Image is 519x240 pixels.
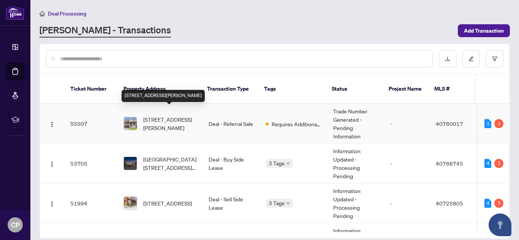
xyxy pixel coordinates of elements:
img: Logo [49,121,55,127]
div: 5 [494,199,503,208]
td: 51994 [64,184,117,223]
div: 4 [484,159,491,168]
span: home [40,11,45,16]
th: Transaction Type [201,74,258,104]
td: 55507 [64,104,117,144]
th: Tags [258,74,326,104]
span: Requires Additional Docs [272,120,321,128]
span: down [286,162,290,165]
td: - [384,184,430,223]
div: 4 [484,199,491,208]
img: thumbnail-img [124,117,137,130]
span: down [286,201,290,205]
span: [GEOGRAPHIC_DATA][STREET_ADDRESS][PERSON_NAME] [143,155,196,172]
img: thumbnail-img [124,157,137,170]
span: [STREET_ADDRESS] [143,199,192,207]
td: - [384,104,430,144]
th: Project Name [383,74,428,104]
button: filter [486,50,503,67]
th: MLS # [428,74,474,104]
div: 1 [484,119,491,128]
span: 3 Tags [269,159,285,168]
a: [PERSON_NAME] - Transactions [40,24,171,38]
button: Logo [46,157,58,169]
span: 40766745 [436,160,463,167]
div: 1 [494,119,503,128]
span: 40725805 [436,200,463,207]
td: 53705 [64,144,117,184]
td: Deal - Sell Side Lease [203,184,259,223]
span: Deal Processing [48,10,86,17]
span: 3 Tags [269,199,285,207]
img: Logo [49,201,55,207]
button: edit [462,50,480,67]
td: Deal - Referral Sale [203,104,259,144]
img: thumbnail-img [124,197,137,210]
th: Ticket Number [64,74,117,104]
span: edit [468,56,474,61]
button: Logo [46,118,58,130]
button: Open asap [489,213,511,236]
td: Deal - Buy Side Lease [203,144,259,184]
button: download [439,50,456,67]
span: Add Transaction [464,25,504,37]
span: 40760017 [436,120,463,127]
div: 2 [494,159,503,168]
td: Trade Number Generated - Pending Information [327,104,384,144]
span: filter [492,56,497,61]
div: [STREET_ADDRESS][PERSON_NAME] [122,90,205,102]
th: Property Address [117,74,201,104]
img: Logo [49,161,55,167]
td: - [384,144,430,184]
td: Information Updated - Processing Pending [327,184,384,223]
td: Information Updated - Processing Pending [327,144,384,184]
span: CP [11,220,20,230]
span: [STREET_ADDRESS][PERSON_NAME] [143,115,196,132]
button: Logo [46,197,58,209]
span: download [445,56,450,61]
th: Status [326,74,383,104]
img: logo [6,6,24,20]
button: Add Transaction [458,24,510,37]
